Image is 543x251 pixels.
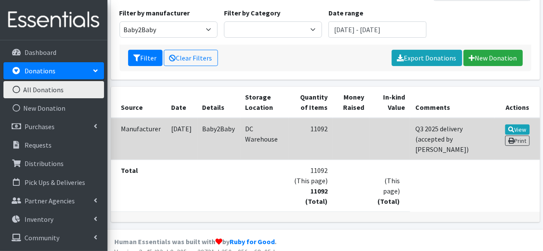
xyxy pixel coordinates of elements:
[120,8,190,18] label: Filter by manufacturer
[3,174,104,191] a: Pick Ups & Deliveries
[3,44,104,61] a: Dashboard
[3,6,104,34] img: HumanEssentials
[197,87,240,118] th: Details
[25,67,55,75] p: Donations
[121,166,138,175] strong: Total
[25,197,75,205] p: Partner Agencies
[197,118,240,160] td: Baby2Baby
[25,178,85,187] p: Pick Ups & Deliveries
[369,160,410,212] td: (This page)
[494,87,540,118] th: Actions
[240,87,288,118] th: Storage Location
[111,118,166,160] td: Manufacturer
[410,118,494,160] td: Q3 2025 delivery (accepted by [PERSON_NAME])
[288,118,333,160] td: 11092
[369,87,410,118] th: In-kind Value
[377,197,400,206] strong: (Total)
[505,136,530,146] a: Print
[3,136,104,154] a: Requests
[164,50,218,66] a: Clear Filters
[25,48,56,57] p: Dashboard
[3,211,104,228] a: Inventory
[25,233,59,242] p: Community
[3,81,104,98] a: All Donations
[3,100,104,117] a: New Donation
[25,215,53,224] p: Inventory
[25,122,55,131] p: Purchases
[3,118,104,135] a: Purchases
[410,87,494,118] th: Comments
[288,87,333,118] th: Quantity of Items
[3,229,104,246] a: Community
[328,21,426,38] input: January 1, 2011 - December 31, 2011
[392,50,462,66] a: Export Donations
[25,141,52,149] p: Requests
[240,118,288,160] td: DC Warehouse
[333,87,369,118] th: Money Raised
[288,160,333,212] td: 11092 (This page)
[463,50,523,66] a: New Donation
[305,187,328,206] strong: 11092 (Total)
[128,50,163,66] button: Filter
[25,159,64,168] p: Distributions
[328,8,363,18] label: Date range
[224,8,280,18] label: Filter by Category
[166,87,197,118] th: Date
[166,118,197,160] td: [DATE]
[114,237,276,246] strong: Human Essentials was built with by .
[3,192,104,209] a: Partner Agencies
[230,237,275,246] a: Ruby for Good
[111,87,166,118] th: Source
[3,155,104,172] a: Distributions
[505,124,530,135] a: View
[3,62,104,79] a: Donations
